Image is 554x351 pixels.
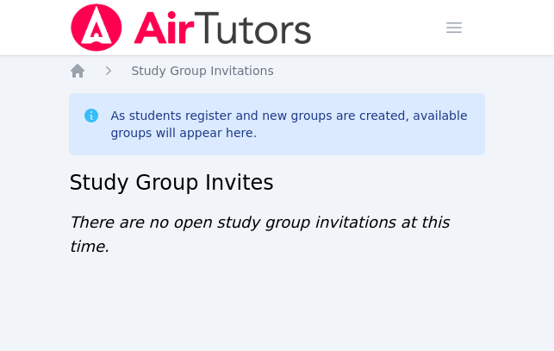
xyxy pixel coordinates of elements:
[110,107,470,141] div: As students register and new groups are created, available groups will appear here.
[69,3,313,52] img: Air Tutors
[131,64,273,78] span: Study Group Invitations
[69,213,449,255] span: There are no open study group invitations at this time.
[69,62,484,79] nav: Breadcrumb
[131,62,273,79] a: Study Group Invitations
[69,169,484,197] h2: Study Group Invites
